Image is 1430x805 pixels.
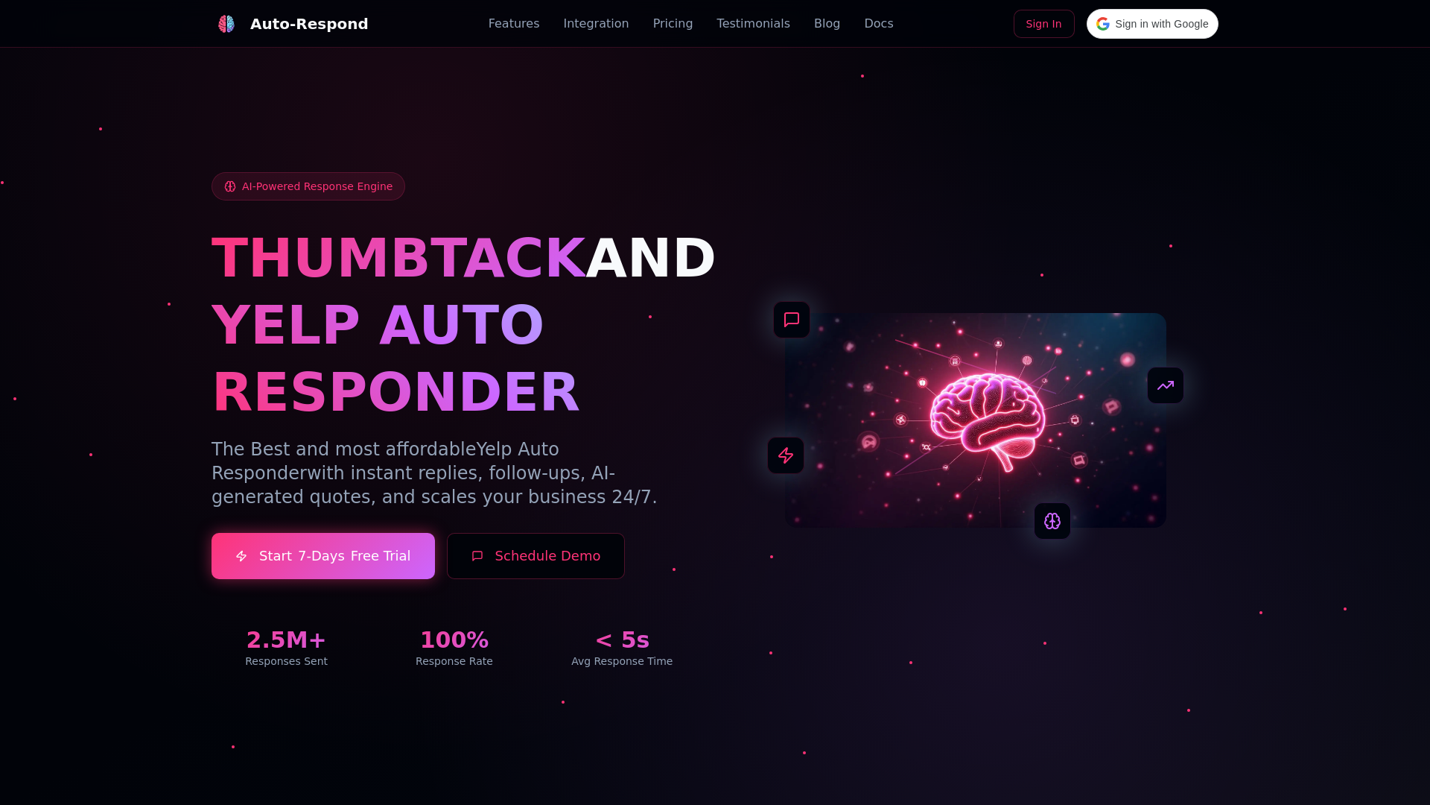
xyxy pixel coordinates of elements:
div: Responses Sent [212,654,361,669]
img: AI Neural Network Brain [785,313,1166,528]
span: AND [585,227,716,289]
span: AI-Powered Response Engine [242,179,393,194]
a: Auto-Respond LogoAuto-Respond [212,9,369,39]
span: THUMBTACK [212,227,585,289]
span: 7-Days [298,546,345,566]
span: Yelp Auto Responder [212,439,559,484]
button: Schedule Demo [447,533,626,579]
div: 100% [379,627,529,654]
a: Features [489,15,540,33]
a: Start7-DaysFree Trial [212,533,435,579]
span: Sign in with Google [1116,16,1209,32]
a: Integration [563,15,629,33]
p: The Best and most affordable with instant replies, follow-ups, AI-generated quotes, and scales yo... [212,438,697,509]
div: Avg Response Time [547,654,697,669]
a: Blog [814,15,840,33]
a: Pricing [653,15,693,33]
div: Sign in with Google [1087,9,1218,39]
div: Response Rate [379,654,529,669]
div: Auto-Respond [250,13,369,34]
h1: YELP AUTO RESPONDER [212,291,697,426]
div: 2.5M+ [212,627,361,654]
a: Docs [864,15,893,33]
a: Sign In [1014,10,1075,38]
img: Auto-Respond Logo [217,15,235,33]
div: < 5s [547,627,697,654]
a: Testimonials [717,15,791,33]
